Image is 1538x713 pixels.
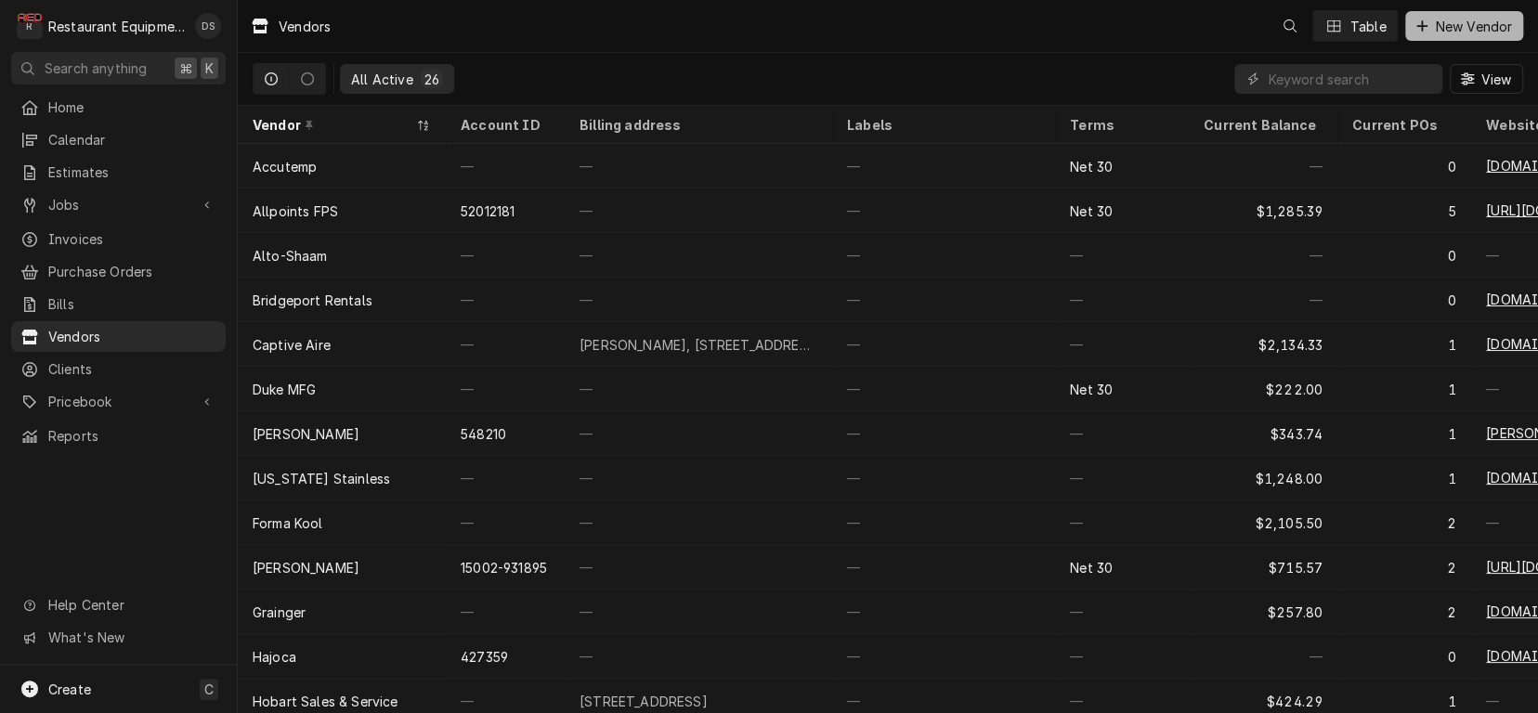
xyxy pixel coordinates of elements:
[17,13,43,39] div: Restaurant Equipment Diagnostics's Avatar
[253,558,359,577] div: [PERSON_NAME]
[351,70,413,89] div: All Active
[1189,144,1337,188] div: —
[1204,115,1319,135] div: Current Balance
[1405,11,1523,41] button: New Vendor
[11,354,226,384] a: Clients
[424,70,439,89] div: 26
[48,17,185,36] div: Restaurant Equipment Diagnostics
[446,367,565,411] div: —
[1337,545,1471,590] div: 2
[253,335,331,355] div: Captive Aire
[1268,64,1433,94] input: Keyword search
[446,456,565,500] div: —
[1055,322,1189,367] div: —
[253,513,323,533] div: Forma Kool
[1450,64,1523,94] button: View
[48,229,216,249] span: Invoices
[1070,157,1113,176] div: Net 30
[1431,17,1516,36] span: New Vendor
[253,246,328,266] div: Alto-Shaam
[1189,590,1337,634] div: $257.80
[461,647,508,667] div: 427359
[11,224,226,254] a: Invoices
[565,500,832,545] div: —
[253,469,390,488] div: [US_STATE] Stainless
[1189,545,1337,590] div: $715.57
[1070,115,1170,135] div: Terms
[253,647,296,667] div: Hajoca
[48,426,216,446] span: Reports
[461,115,546,135] div: Account ID
[48,162,216,182] span: Estimates
[446,144,565,188] div: —
[1337,188,1471,233] div: 5
[204,680,214,699] span: C
[565,456,832,500] div: —
[832,500,1055,545] div: —
[1337,500,1471,545] div: 2
[48,130,216,149] span: Calendar
[1337,367,1471,411] div: 1
[11,386,226,417] a: Go to Pricebook
[48,359,216,379] span: Clients
[832,144,1055,188] div: —
[565,278,832,322] div: —
[1337,322,1471,367] div: 1
[1055,278,1189,322] div: —
[832,456,1055,500] div: —
[11,157,226,188] a: Estimates
[1352,115,1453,135] div: Current POs
[195,13,221,39] div: Derek Stewart's Avatar
[1337,233,1471,278] div: 0
[832,411,1055,456] div: —
[565,367,832,411] div: —
[179,58,192,78] span: ⌘
[1189,634,1337,679] div: —
[1337,456,1471,500] div: 1
[1070,201,1113,221] div: Net 30
[253,157,317,176] div: Accutemp
[847,115,1040,135] div: Labels
[832,634,1055,679] div: —
[1070,558,1113,577] div: Net 30
[1337,278,1471,322] div: 0
[832,367,1055,411] div: —
[11,321,226,352] a: Vendors
[1189,500,1337,545] div: $2,105.50
[832,233,1055,278] div: —
[205,58,214,78] span: K
[1055,456,1189,500] div: —
[48,262,216,281] span: Purchase Orders
[17,13,43,39] div: R
[565,590,832,634] div: —
[1189,322,1337,367] div: $2,134.33
[446,590,565,634] div: —
[446,322,565,367] div: —
[832,590,1055,634] div: —
[48,392,189,411] span: Pricebook
[1055,233,1189,278] div: —
[565,188,832,233] div: —
[580,692,708,711] div: [STREET_ADDRESS]
[48,681,91,697] span: Create
[1275,11,1305,41] button: Open search
[1337,590,1471,634] div: 2
[446,500,565,545] div: —
[48,97,216,117] span: Home
[1070,380,1113,399] div: Net 30
[48,294,216,314] span: Bills
[253,603,306,622] div: Grainger
[565,233,832,278] div: —
[1189,278,1337,322] div: —
[1337,411,1471,456] div: 1
[11,289,226,319] a: Bills
[11,421,226,451] a: Reports
[832,322,1055,367] div: —
[565,545,832,590] div: —
[11,590,226,620] a: Go to Help Center
[11,124,226,155] a: Calendar
[565,144,832,188] div: —
[253,201,338,221] div: Allpoints FPS
[1055,634,1189,679] div: —
[253,291,372,310] div: Bridgeport Rentals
